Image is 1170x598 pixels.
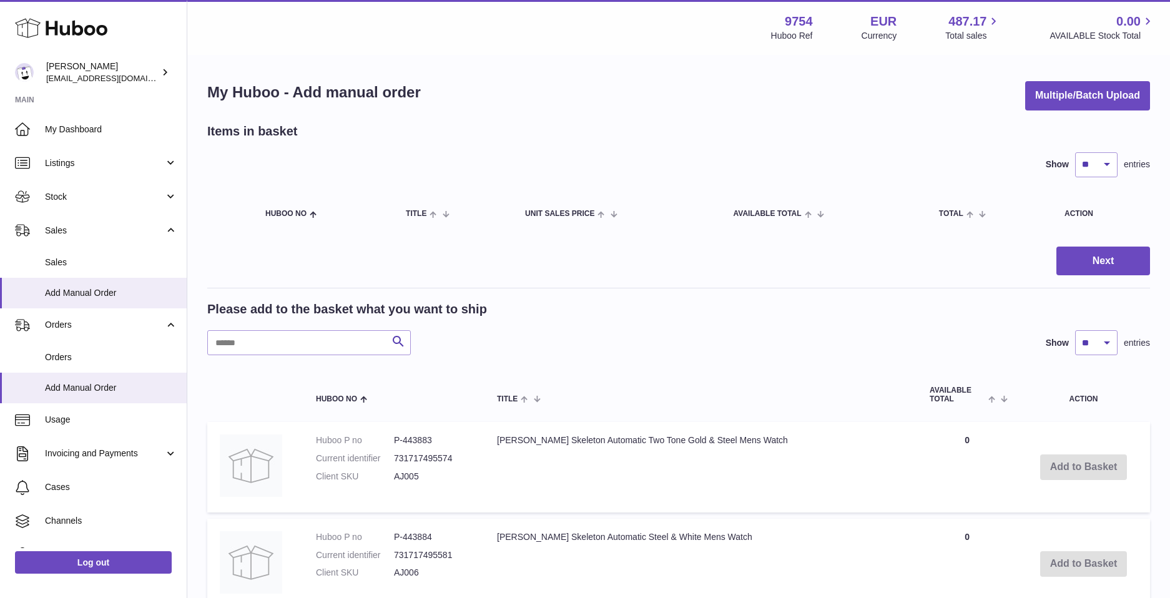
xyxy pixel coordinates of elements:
dd: 731717495581 [394,549,472,561]
div: Action [1064,210,1138,218]
dt: Huboo P no [316,434,394,446]
h2: Items in basket [207,123,298,140]
dt: Huboo P no [316,531,394,543]
img: Anthony James Skeleton Automatic Steel & White Mens Watch [220,531,282,594]
span: Title [406,210,426,218]
strong: EUR [870,13,897,30]
span: AVAILABLE Total [930,386,985,403]
dt: Current identifier [316,549,394,561]
span: Sales [45,225,164,237]
dd: AJ005 [394,471,472,483]
h1: My Huboo - Add manual order [207,82,421,102]
dt: Current identifier [316,453,394,464]
span: entries [1124,159,1150,170]
td: 0 [917,422,1017,512]
h2: Please add to the basket what you want to ship [207,301,487,318]
span: My Dashboard [45,124,177,135]
dd: AJ006 [394,567,472,579]
div: [PERSON_NAME] [46,61,159,84]
label: Show [1046,337,1069,349]
div: Huboo Ref [771,30,813,42]
label: Show [1046,159,1069,170]
strong: 9754 [785,13,813,30]
dd: P-443883 [394,434,472,446]
span: Add Manual Order [45,287,177,299]
span: 487.17 [948,13,986,30]
span: Cases [45,481,177,493]
a: 487.17 Total sales [945,13,1001,42]
td: [PERSON_NAME] Skeleton Automatic Two Tone Gold & Steel Mens Watch [484,422,917,512]
a: 0.00 AVAILABLE Stock Total [1050,13,1155,42]
span: Sales [45,257,177,268]
span: Orders [45,319,164,331]
th: Action [1017,374,1150,415]
dt: Client SKU [316,471,394,483]
span: Title [497,395,518,403]
span: 0.00 [1116,13,1141,30]
span: AVAILABLE Stock Total [1050,30,1155,42]
span: AVAILABLE Total [734,210,802,218]
img: info@fieldsluxury.london [15,63,34,82]
button: Multiple/Batch Upload [1025,81,1150,110]
span: Unit Sales Price [525,210,594,218]
button: Next [1056,247,1150,276]
div: Currency [862,30,897,42]
dd: 731717495574 [394,453,472,464]
span: Huboo no [316,395,357,403]
span: Listings [45,157,164,169]
span: Total sales [945,30,1001,42]
dt: Client SKU [316,567,394,579]
span: Usage [45,414,177,426]
span: entries [1124,337,1150,349]
span: Orders [45,351,177,363]
img: Anthony James Skeleton Automatic Two Tone Gold & Steel Mens Watch [220,434,282,497]
span: Stock [45,191,164,203]
a: Log out [15,551,172,574]
span: Add Manual Order [45,382,177,394]
span: Total [939,210,963,218]
dd: P-443884 [394,531,472,543]
span: [EMAIL_ADDRESS][DOMAIN_NAME] [46,73,184,83]
span: Channels [45,515,177,527]
span: Huboo no [265,210,307,218]
span: Invoicing and Payments [45,448,164,459]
